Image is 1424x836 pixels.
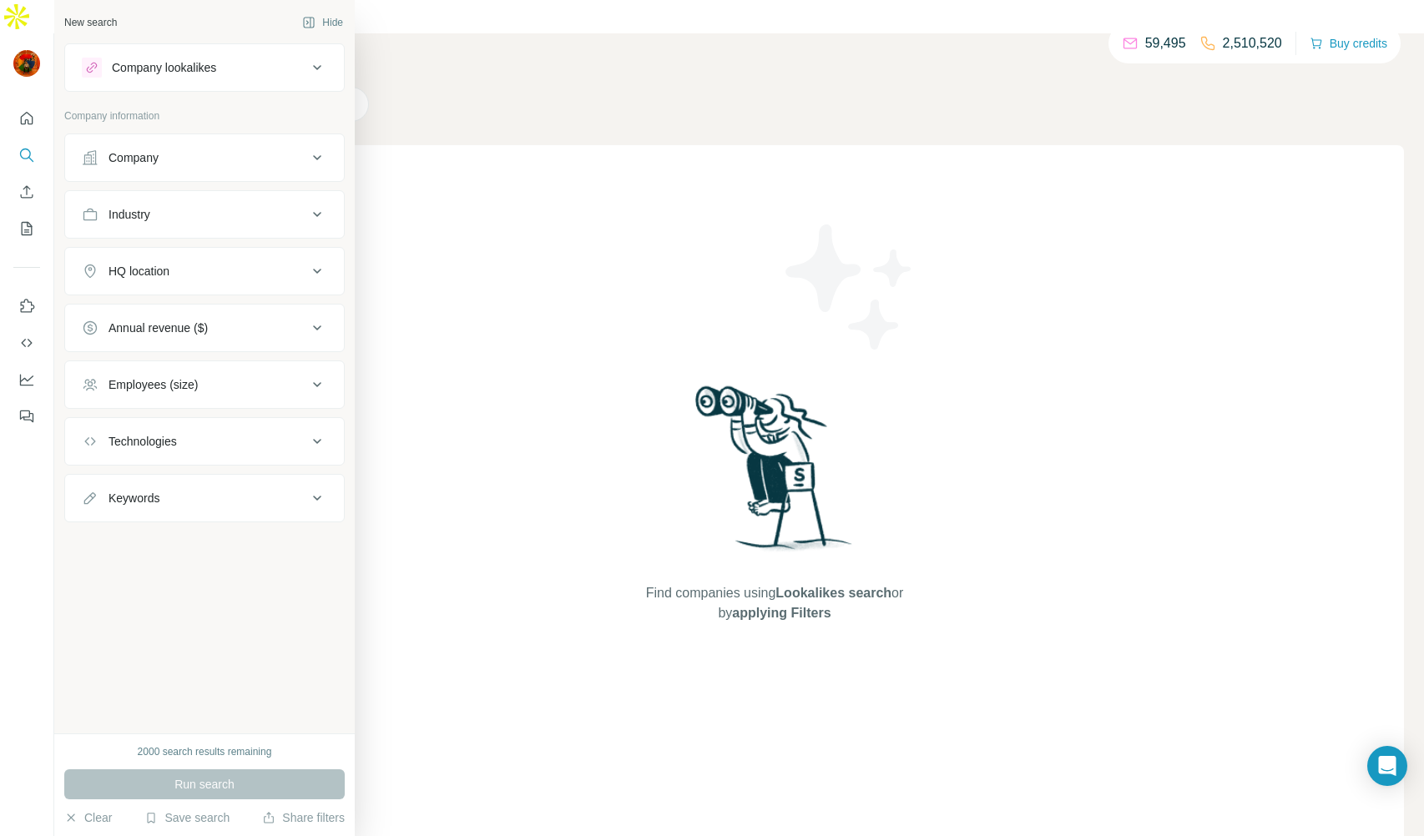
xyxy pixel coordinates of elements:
button: Buy credits [1310,32,1387,55]
button: Feedback [13,401,40,431]
button: Clear [64,809,112,826]
div: 2000 search results remaining [138,744,272,759]
span: Lookalikes search [775,586,891,600]
img: Surfe Illustration - Stars [775,212,925,362]
span: Find companies using or by [641,583,908,623]
button: Enrich CSV [13,177,40,207]
button: Industry [65,194,344,234]
button: Annual revenue ($) [65,308,344,348]
div: Employees (size) [109,376,198,393]
img: Surfe Illustration - Woman searching with binoculars [688,381,861,567]
div: Industry [109,206,150,223]
div: Annual revenue ($) [109,320,208,336]
div: Open Intercom Messenger [1367,746,1407,786]
button: Dashboard [13,365,40,395]
button: Use Surfe API [13,328,40,358]
div: New search [64,15,117,30]
p: 2,510,520 [1223,33,1282,53]
div: HQ location [109,263,169,280]
button: Hide [290,10,355,35]
button: Search [13,140,40,170]
img: Avatar [13,50,40,77]
button: Company lookalikes [65,48,344,88]
p: Company information [64,108,345,123]
button: Save search [144,809,230,826]
button: Keywords [65,478,344,518]
button: Quick start [13,103,40,133]
button: Employees (size) [65,365,344,405]
button: HQ location [65,251,344,291]
span: applying Filters [732,606,831,620]
div: Technologies [109,433,177,450]
button: Company [65,138,344,178]
p: 59,495 [1145,33,1186,53]
button: Use Surfe on LinkedIn [13,291,40,321]
button: Share filters [262,809,345,826]
button: Technologies [65,421,344,461]
div: Company lookalikes [112,59,216,76]
h4: Search [145,53,1404,77]
button: My lists [13,214,40,244]
div: Company [109,149,159,166]
div: Keywords [109,490,159,506]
